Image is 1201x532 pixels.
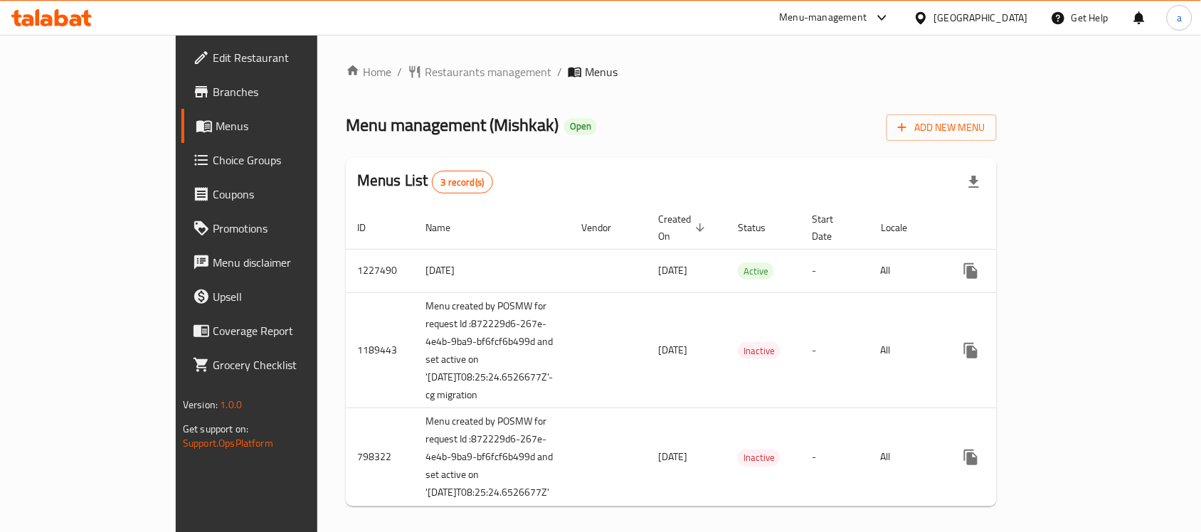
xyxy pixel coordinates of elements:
[581,219,630,236] span: Vendor
[408,63,551,80] a: Restaurants management
[213,220,365,237] span: Promotions
[181,41,376,75] a: Edit Restaurant
[813,211,852,245] span: Start Date
[738,342,781,359] div: Inactive
[988,440,1022,474] button: Change Status
[957,165,991,199] div: Export file
[557,63,562,80] li: /
[954,334,988,368] button: more
[181,348,376,382] a: Grocery Checklist
[738,449,781,466] span: Inactive
[425,219,469,236] span: Name
[183,420,248,438] span: Get support on:
[658,341,687,359] span: [DATE]
[738,343,781,359] span: Inactive
[213,83,365,100] span: Branches
[183,434,273,452] a: Support.OpsPlatform
[898,119,985,137] span: Add New Menu
[738,219,784,236] span: Status
[1177,10,1182,26] span: a
[346,249,414,292] td: 1227490
[346,109,559,141] span: Menu management ( Mishkak )
[181,109,376,143] a: Menus
[658,261,687,280] span: [DATE]
[213,356,365,373] span: Grocery Checklist
[801,408,869,506] td: -
[954,440,988,474] button: more
[213,254,365,271] span: Menu disclaimer
[181,280,376,314] a: Upsell
[213,151,365,169] span: Choice Groups
[346,63,997,80] nav: breadcrumb
[414,408,570,506] td: Menu created by POSMW for request Id :872229d6-267e-4e4b-9ba9-bf6fcf6b499d and set active on '[DA...
[414,249,570,292] td: [DATE]
[943,206,1102,250] th: Actions
[738,449,781,467] div: Inactive
[414,292,570,408] td: Menu created by POSMW for request Id :872229d6-267e-4e4b-9ba9-bf6fcf6b499d and set active on '[DA...
[213,186,365,203] span: Coupons
[181,314,376,348] a: Coverage Report
[220,395,242,414] span: 1.0.0
[738,263,774,280] span: Active
[869,408,943,506] td: All
[181,245,376,280] a: Menu disclaimer
[183,395,218,414] span: Version:
[397,63,402,80] li: /
[181,211,376,245] a: Promotions
[869,292,943,408] td: All
[881,219,926,236] span: Locale
[887,115,997,141] button: Add New Menu
[181,143,376,177] a: Choice Groups
[869,249,943,292] td: All
[988,334,1022,368] button: Change Status
[216,117,365,134] span: Menus
[585,63,618,80] span: Menus
[346,292,414,408] td: 1189443
[564,120,597,132] span: Open
[988,254,1022,288] button: Change Status
[181,177,376,211] a: Coupons
[934,10,1028,26] div: [GEOGRAPHIC_DATA]
[213,322,365,339] span: Coverage Report
[801,292,869,408] td: -
[954,254,988,288] button: more
[346,206,1102,507] table: enhanced table
[433,176,493,189] span: 3 record(s)
[658,447,687,466] span: [DATE]
[346,408,414,506] td: 798322
[357,219,384,236] span: ID
[181,75,376,109] a: Branches
[780,9,867,26] div: Menu-management
[213,288,365,305] span: Upsell
[564,118,597,135] div: Open
[357,170,493,193] h2: Menus List
[801,249,869,292] td: -
[213,49,365,66] span: Edit Restaurant
[425,63,551,80] span: Restaurants management
[658,211,709,245] span: Created On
